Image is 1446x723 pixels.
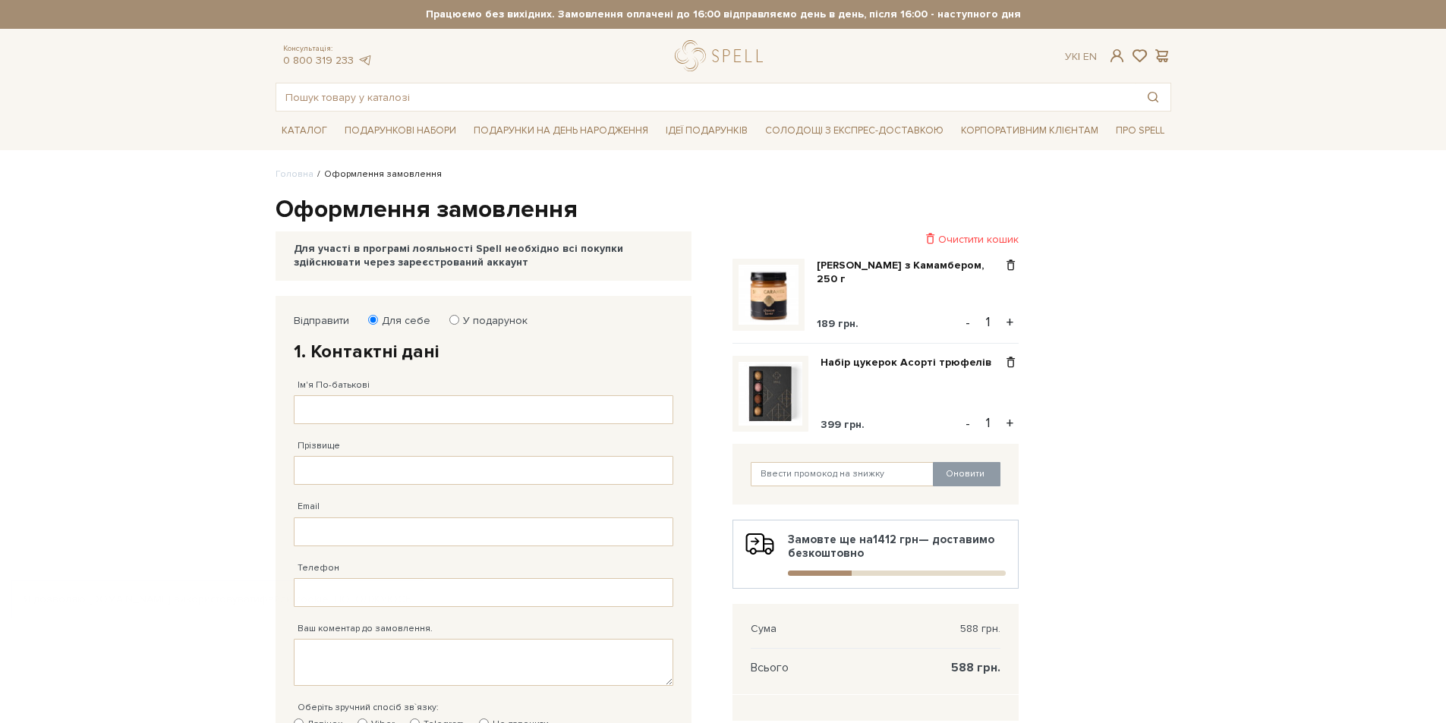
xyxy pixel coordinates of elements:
a: telegram [358,54,373,67]
li: Оформлення замовлення [313,168,442,181]
span: 189 грн. [817,317,858,330]
label: У подарунок [453,314,528,328]
button: - [960,311,975,334]
input: Для себе [368,315,378,325]
label: Email [298,500,320,514]
a: файли cookie [260,593,329,605]
button: - [960,412,975,435]
a: Головна [276,168,313,180]
div: Очистити кошик [732,232,1019,247]
a: Подарункові набори [339,119,462,143]
a: Ідеї подарунків [660,119,754,143]
div: Ук [1065,50,1097,64]
button: + [1001,311,1019,334]
a: [PERSON_NAME] з Камамбером, 250 г [817,259,1003,286]
a: Про Spell [1110,119,1170,143]
span: Консультація: [283,44,373,54]
div: Я дозволяю [DOMAIN_NAME] використовувати [12,593,424,606]
span: Всього [751,661,789,674]
a: Погоджуюсь [334,593,411,606]
span: | [1078,50,1080,63]
span: 399 грн. [821,418,865,431]
label: Ім'я По-батькові [298,379,370,392]
span: Сума [751,622,777,636]
label: Телефон [298,561,339,575]
a: Каталог [276,119,333,143]
a: 0 800 319 233 [283,54,354,67]
div: Замовте ще на — доставимо безкоштовно [745,533,1006,576]
label: Відправити [294,314,349,328]
button: Оновити [933,462,1000,486]
span: 588 грн. [951,661,1000,674]
input: Пошук товару у каталозі [276,83,1136,111]
label: Для себе [372,314,430,328]
h2: 1. Контактні дані [294,340,673,363]
img: Набір цукерок Асорті трюфелів [739,362,802,426]
label: Прізвище [298,439,340,453]
h1: Оформлення замовлення [276,194,1171,226]
button: Пошук товару у каталозі [1136,83,1170,111]
div: Для участі в програмі лояльності Spell необхідно всі покупки здійснювати через зареєстрований акк... [294,242,673,269]
a: logo [675,40,770,71]
a: Набір цукерок Асорті трюфелів [821,356,1003,369]
strong: Працюємо без вихідних. Замовлення оплачені до 16:00 відправляємо день в день, після 16:00 - насту... [276,8,1171,21]
a: Корпоративним клієнтам [955,119,1104,143]
a: En [1083,50,1097,63]
button: + [1001,412,1019,435]
label: Оберіть зручний спосіб зв`язку: [298,701,439,715]
span: 588 грн. [960,622,1000,636]
a: Солодощі з експрес-доставкою [759,118,950,143]
b: 1412 грн [873,533,918,546]
img: Карамель з Камамбером, 250 г [739,265,799,325]
input: Ввести промокод на знижку [751,462,934,486]
input: У подарунок [449,315,459,325]
a: Подарунки на День народження [468,119,654,143]
label: Ваш коментар до замовлення. [298,622,433,636]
